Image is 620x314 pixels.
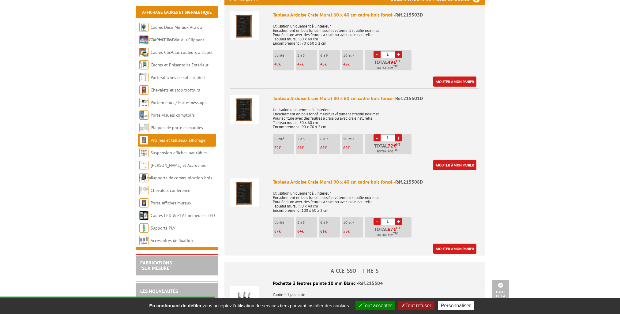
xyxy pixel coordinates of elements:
div: Tableau Ardoise Craie Mural 60 x 40 cm cadre bois foncé - [273,11,479,18]
span: € [393,143,396,148]
img: Vitrines et tableaux affichage [139,136,148,145]
img: Chevalets et stop trottoirs [139,85,148,95]
p: € [297,62,317,66]
span: 61 [320,229,325,234]
span: Réf.215503D [395,12,423,18]
span: 49 [274,62,279,67]
span: 58 [343,229,348,234]
sup: HT [396,59,400,63]
p: € [320,62,340,66]
a: - [374,51,381,58]
span: 86,40 [383,149,391,154]
a: + [395,134,402,141]
sup: TTC [393,65,398,68]
p: Total [366,143,411,154]
p: € [297,146,317,150]
p: L'unité = 1 pochette [230,288,479,297]
img: Plaques de porte et murales [139,123,148,132]
span: € [393,227,396,232]
p: 2 à 5 [297,53,317,58]
a: Cadres Clic-Clac Alu Clippant [151,37,204,43]
span: Réf.215501D [395,95,423,101]
a: Supports de communication bois [151,175,212,181]
a: Haut de la page [492,280,509,305]
a: Porte-affiches muraux [151,200,191,206]
span: 42 [343,62,348,67]
p: Total [366,227,411,237]
img: Cadres Deco Muraux Alu ou Bois [139,23,148,32]
img: Porte-affiches muraux [139,198,148,207]
p: 6 à 9 [320,53,340,58]
p: € [343,229,363,234]
a: Cadres et Présentoirs Extérieur [151,62,209,68]
a: - [374,218,381,225]
a: Chevalets et stop trottoirs [151,87,200,93]
p: Utilisation uniquement à l'intérieur Encadrement en bois foncé massif, revêtement stratifié noir ... [273,20,479,46]
a: Accessoires de fixation [151,238,193,243]
p: € [274,146,294,150]
sup: HT [396,226,400,230]
img: Porte-visuels comptoirs [139,110,148,120]
p: Utilisation uniquement à l'intérieur Encadrement en bois foncé massif, revêtement stratifié noir ... [273,103,479,129]
span: 58,80 [383,65,391,70]
a: Affichage Cadres et Signalétique [142,9,212,15]
img: Porte-affiches de sol sur pied [139,73,148,82]
p: € [274,229,294,234]
img: Cadres et Présentoirs Extérieur [139,60,148,69]
p: € [320,146,340,150]
p: 10 et + [343,220,363,225]
p: L'unité [274,137,294,141]
p: Total [366,60,411,70]
h4: ACCESSOIRES [224,268,485,274]
p: € [297,229,317,234]
span: 72 [388,143,393,148]
p: 6 à 9 [320,220,340,225]
p: 2 à 5 [297,137,317,141]
p: 10 et + [343,137,363,141]
button: Personnaliser (fenêtre modale) [438,301,474,310]
p: € [343,146,363,150]
span: Soit € [377,65,398,70]
p: L'unité [274,220,294,225]
img: Porte-menus / Porte-messages [139,98,148,107]
a: Porte-menus / Porte-messages [151,100,207,105]
span: 45 [320,62,325,67]
strong: En continuant de défiler, [149,303,202,308]
p: € [274,62,294,66]
span: 80,40 [383,233,391,237]
span: € [393,60,396,65]
span: 72 [274,145,279,150]
span: Réf.215504 [358,280,383,286]
a: Chevalets conférence [151,188,190,193]
a: [PERSON_NAME] et Accroches tableaux [139,163,206,181]
a: Suspension affiches par câbles [151,150,208,155]
img: Chevalets conférence [139,186,148,195]
span: 69 [297,145,302,150]
a: Ajouter à mon panier [433,77,476,87]
img: Cadres Clic-Clac couleurs à clapet [139,48,148,57]
p: 10 et + [343,53,363,58]
img: Tableau Ardoise Craie Mural 60 x 40 cm cadre bois foncé [230,11,259,40]
a: LES NOUVEAUTÉS [140,288,178,294]
span: vous acceptez l'utilisation de services tiers pouvant installer des cookies [146,303,352,308]
img: Suspension affiches par câbles [139,148,148,157]
span: 47 [297,62,302,67]
img: Tableau Ardoise Craie Mural 90 x 40 cm cadre bois foncé [230,178,259,207]
a: Cadres Clic-Clac couleurs à clapet [151,50,213,55]
button: Tout accepter [355,301,395,310]
a: Plaques de porte et murales [151,125,203,130]
img: Cadres LED & PLV lumineuses LED [139,211,148,220]
span: 67 [388,227,393,232]
span: Soit € [377,233,398,237]
span: 62 [343,145,348,150]
div: Tableau Ardoise Craie Mural 90 x 40 cm cadre bois foncé - [273,178,479,185]
img: Tableau Ardoise Craie Mural 80 x 60 cm cadre bois foncé [230,95,259,124]
span: 49 [388,60,393,65]
button: Tout refuser [398,301,434,310]
span: Réf.215508D [395,179,423,185]
div: Pochette 3 feutres pointe 10 mm Blanc - [230,280,479,287]
a: Ajouter à mon panier [433,244,476,254]
a: + [395,218,402,225]
p: L'unité [274,53,294,58]
sup: TTC [393,232,398,235]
